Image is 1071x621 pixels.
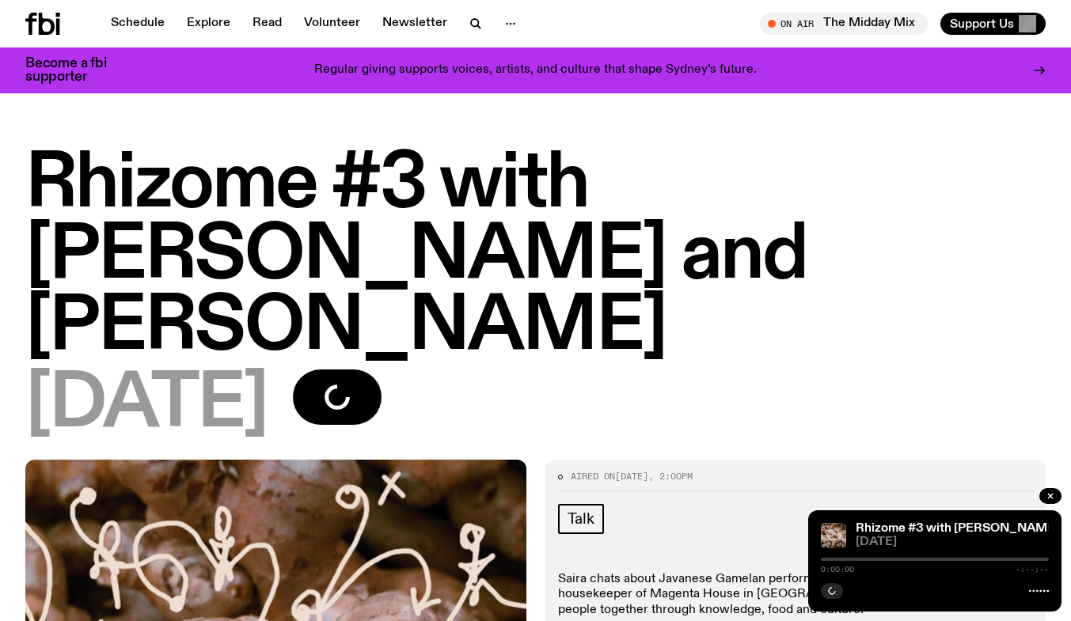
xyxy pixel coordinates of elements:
span: Aired on [571,470,615,483]
span: [DATE] [856,536,1049,548]
a: Read [243,13,291,35]
h1: Rhizome #3 with [PERSON_NAME] and [PERSON_NAME] [25,150,1046,363]
a: Volunteer [294,13,370,35]
span: [DATE] [25,369,268,441]
p: Regular giving supports voices, artists, and culture that shape Sydney’s future. [314,63,757,78]
a: Newsletter [373,13,457,35]
span: 0:00:00 [821,566,854,574]
span: Support Us [950,17,1014,31]
p: Saira chats about Javanese Gamelan performance and speaks to [PERSON_NAME], housekeeper of Magent... [558,572,1034,618]
button: On AirThe Midday Mix [760,13,928,35]
span: , 2:00pm [648,470,693,483]
h3: Become a fbi supporter [25,57,127,84]
span: -:--:-- [1016,566,1049,574]
a: Explore [177,13,240,35]
img: A close up picture of a bunch of ginger roots. Yellow squiggles with arrows, hearts and dots are ... [821,523,846,548]
span: [DATE] [615,470,648,483]
button: Support Us [940,13,1046,35]
a: Talk [558,504,604,534]
span: Talk [568,510,594,528]
a: Schedule [101,13,174,35]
